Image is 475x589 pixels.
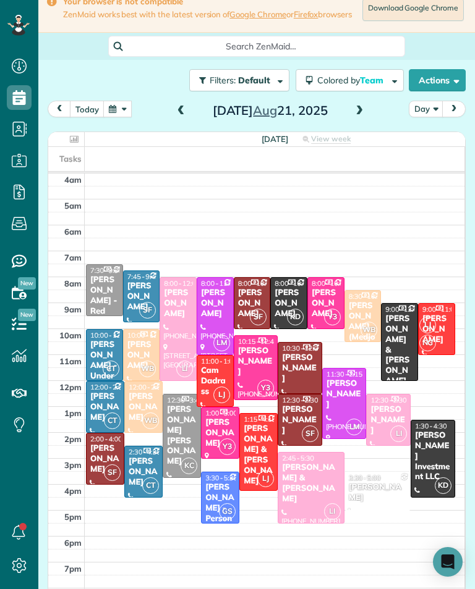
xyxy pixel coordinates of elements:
[90,443,121,475] div: [PERSON_NAME]
[127,331,168,340] span: 10:00 - 12:00
[317,75,388,86] span: Colored by
[181,457,197,474] span: KC
[296,69,404,91] button: Colored byTeam
[104,412,121,429] span: CT
[213,335,230,351] span: LM
[349,292,385,301] span: 8:30 - 10:30
[238,279,274,288] span: 8:00 - 10:00
[64,460,82,470] span: 3pm
[64,201,82,211] span: 5am
[205,417,236,449] div: [PERSON_NAME]
[442,101,466,117] button: next
[127,281,156,312] div: [PERSON_NAME]
[409,69,466,91] button: Actions
[422,314,451,345] div: [PERSON_NAME]
[64,408,82,418] span: 1pm
[419,335,436,351] span: NG
[200,366,230,397] div: Cam Dadrass
[128,391,159,423] div: [PERSON_NAME]
[282,344,322,353] span: 10:30 - 12:30
[129,448,161,456] span: 2:30 - 4:30
[243,424,274,486] div: [PERSON_NAME] & [PERSON_NAME]
[201,279,237,288] span: 8:00 - 11:00
[200,288,230,319] div: [PERSON_NAME]
[324,309,341,325] span: Y3
[390,425,407,442] span: LI
[142,477,159,494] span: CT
[59,154,82,164] span: Tasks
[64,434,82,444] span: 2pm
[210,75,236,86] span: Filters:
[213,386,230,403] span: LJ
[361,322,377,338] span: WB
[90,391,121,423] div: [PERSON_NAME]
[282,396,318,404] span: 12:30 - 2:30
[64,253,82,262] span: 7am
[193,104,348,117] h2: [DATE] 21, 2025
[414,430,451,482] div: [PERSON_NAME] Investment LLC
[327,370,362,378] span: 11:30 - 2:15
[63,9,352,20] span: ZenMaid works best with the latest version of or browsers
[348,301,378,353] div: [PERSON_NAME] (Medjoubi)
[64,538,82,548] span: 6pm
[201,357,237,366] span: 11:00 - 1:00
[139,302,156,319] span: SF
[18,277,36,290] span: New
[349,474,381,482] span: 3:30 - 5:00
[90,331,131,340] span: 10:00 - 12:00
[326,378,363,410] div: [PERSON_NAME]
[64,227,82,236] span: 6am
[419,317,436,333] span: LJ
[415,422,447,430] span: 1:30 - 4:30
[64,278,82,288] span: 8am
[128,456,159,488] div: [PERSON_NAME]
[282,454,314,462] span: 2:45 - 5:30
[385,314,414,386] div: [PERSON_NAME] & [PERSON_NAME]
[18,309,36,321] span: New
[370,404,407,436] div: [PERSON_NAME]
[281,353,319,384] div: [PERSON_NAME]
[64,175,82,185] span: 4am
[409,101,443,117] button: Day
[64,512,82,522] span: 5pm
[90,266,122,275] span: 7:30 - 9:30
[348,482,407,503] div: [PERSON_NAME]
[176,361,193,377] span: LI
[237,346,275,377] div: [PERSON_NAME]
[250,309,267,325] span: SF
[422,305,458,314] span: 9:00 - 11:00
[70,101,105,117] button: today
[237,288,267,319] div: [PERSON_NAME]
[435,477,451,494] span: KD
[257,470,274,487] span: LJ
[167,396,203,404] span: 12:30 - 3:45
[275,279,310,288] span: 8:00 - 10:00
[257,380,274,396] span: Y3
[164,279,200,288] span: 8:00 - 12:00
[433,547,463,577] div: Open Intercom Messenger
[129,383,165,391] span: 12:00 - 2:00
[229,9,286,19] a: Google Chrome
[287,309,304,325] span: KD
[311,288,341,319] div: [PERSON_NAME]
[274,288,304,319] div: [PERSON_NAME]
[189,69,289,91] button: Filters: Default
[219,438,236,455] span: Y3
[142,412,159,429] span: WB
[385,305,421,314] span: 9:00 - 12:00
[219,503,236,520] span: GS
[139,361,156,377] span: WB
[238,337,278,346] span: 10:15 - 12:45
[90,340,119,402] div: [PERSON_NAME] - Under Car Plus
[103,361,119,377] span: CT
[360,75,385,86] span: Team
[370,396,406,404] span: 12:30 - 2:30
[205,409,237,417] span: 1:00 - 3:00
[281,404,319,436] div: [PERSON_NAME]
[59,356,82,366] span: 11am
[127,272,160,281] span: 7:45 - 9:45
[48,101,71,117] button: prev
[64,486,82,496] span: 4pm
[163,288,193,319] div: [PERSON_NAME]
[244,415,276,424] span: 1:15 - 4:15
